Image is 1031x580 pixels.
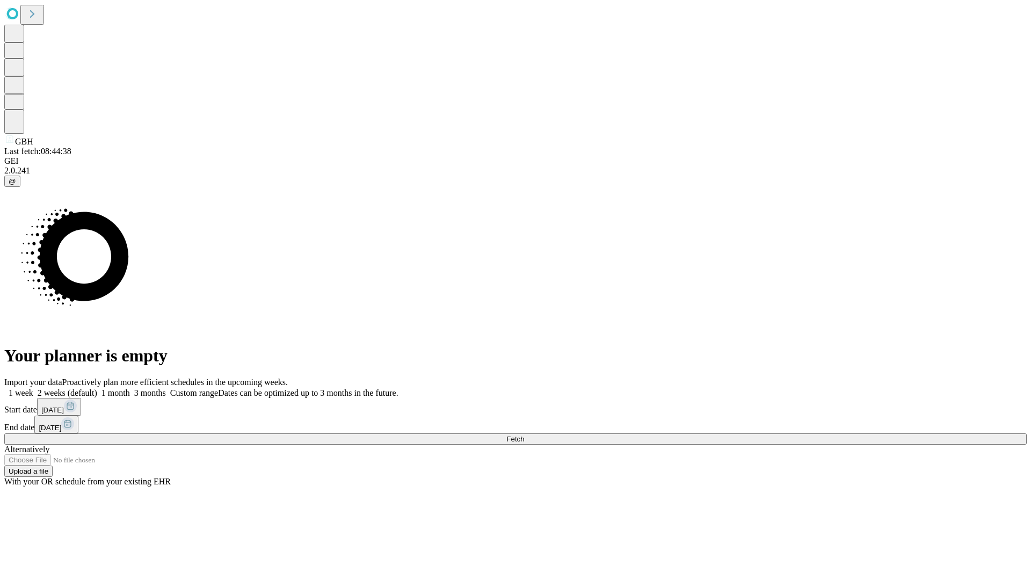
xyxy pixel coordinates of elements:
[4,466,53,477] button: Upload a file
[41,406,64,414] span: [DATE]
[37,398,81,416] button: [DATE]
[15,137,33,146] span: GBH
[4,147,71,156] span: Last fetch: 08:44:38
[39,424,61,432] span: [DATE]
[4,398,1027,416] div: Start date
[4,176,20,187] button: @
[34,416,78,433] button: [DATE]
[62,378,288,387] span: Proactively plan more efficient schedules in the upcoming weeks.
[4,477,171,486] span: With your OR schedule from your existing EHR
[218,388,398,397] span: Dates can be optimized up to 3 months in the future.
[9,388,33,397] span: 1 week
[4,433,1027,445] button: Fetch
[9,177,16,185] span: @
[170,388,218,397] span: Custom range
[4,445,49,454] span: Alternatively
[101,388,130,397] span: 1 month
[4,166,1027,176] div: 2.0.241
[4,378,62,387] span: Import your data
[38,388,97,397] span: 2 weeks (default)
[4,416,1027,433] div: End date
[4,346,1027,366] h1: Your planner is empty
[134,388,166,397] span: 3 months
[506,435,524,443] span: Fetch
[4,156,1027,166] div: GEI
